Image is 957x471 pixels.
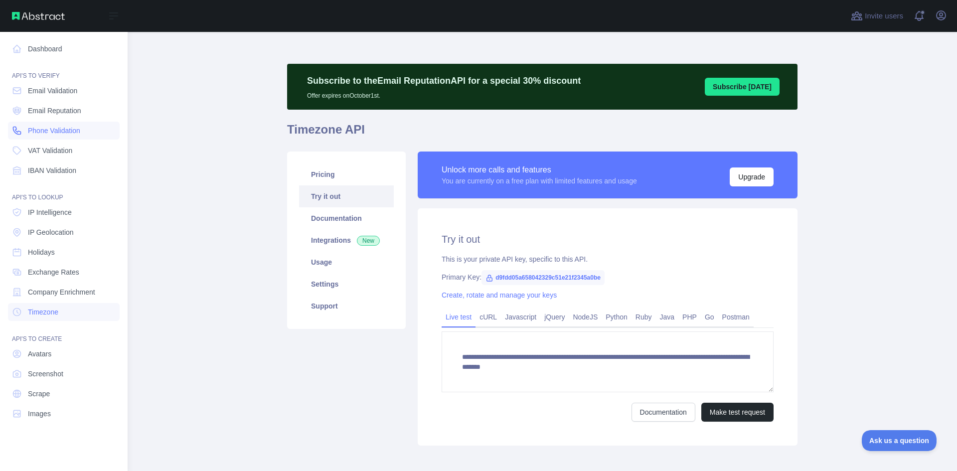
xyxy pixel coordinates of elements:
span: IP Geolocation [28,227,74,237]
a: Java [656,309,679,325]
button: Invite users [849,8,905,24]
div: API'S TO LOOKUP [8,181,120,201]
span: IBAN Validation [28,165,76,175]
a: Phone Validation [8,122,120,140]
span: Email Reputation [28,106,81,116]
a: Ruby [632,309,656,325]
span: Timezone [28,307,58,317]
button: Upgrade [730,167,774,186]
h1: Timezone API [287,122,797,146]
span: Avatars [28,349,51,359]
span: Images [28,409,51,419]
a: Python [602,309,632,325]
a: Postman [718,309,754,325]
a: Support [299,295,394,317]
a: Scrape [8,385,120,403]
a: VAT Validation [8,142,120,159]
div: API'S TO VERIFY [8,60,120,80]
span: Holidays [28,247,55,257]
span: Screenshot [28,369,63,379]
a: Go [701,309,718,325]
a: Company Enrichment [8,283,120,301]
a: Avatars [8,345,120,363]
a: Create, rotate and manage your keys [442,291,557,299]
iframe: Toggle Customer Support [862,430,937,451]
span: VAT Validation [28,146,72,156]
span: IP Intelligence [28,207,72,217]
a: Settings [299,273,394,295]
a: Integrations New [299,229,394,251]
a: IBAN Validation [8,161,120,179]
a: NodeJS [569,309,602,325]
p: Offer expires on October 1st. [307,88,581,100]
span: New [357,236,380,246]
a: Try it out [299,185,394,207]
h2: Try it out [442,232,774,246]
div: Unlock more calls and features [442,164,637,176]
a: cURL [476,309,501,325]
a: Exchange Rates [8,263,120,281]
a: Documentation [632,403,695,422]
div: You are currently on a free plan with limited features and usage [442,176,637,186]
a: IP Intelligence [8,203,120,221]
div: Primary Key: [442,272,774,282]
a: Images [8,405,120,423]
a: PHP [678,309,701,325]
a: Javascript [501,309,540,325]
button: Make test request [701,403,774,422]
div: API'S TO CREATE [8,323,120,343]
a: Timezone [8,303,120,321]
span: Company Enrichment [28,287,95,297]
p: Subscribe to the Email Reputation API for a special 30 % discount [307,74,581,88]
span: Scrape [28,389,50,399]
span: Invite users [865,10,903,22]
div: This is your private API key, specific to this API. [442,254,774,264]
a: Email Validation [8,82,120,100]
a: Usage [299,251,394,273]
a: Dashboard [8,40,120,58]
a: Holidays [8,243,120,261]
span: Phone Validation [28,126,80,136]
span: Email Validation [28,86,77,96]
a: Email Reputation [8,102,120,120]
a: IP Geolocation [8,223,120,241]
img: Abstract API [12,12,65,20]
button: Subscribe [DATE] [705,78,780,96]
a: Pricing [299,163,394,185]
a: Screenshot [8,365,120,383]
span: Exchange Rates [28,267,79,277]
a: Documentation [299,207,394,229]
a: jQuery [540,309,569,325]
span: d9fdd05a658042329c51e21f2345a0be [481,270,605,285]
a: Live test [442,309,476,325]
